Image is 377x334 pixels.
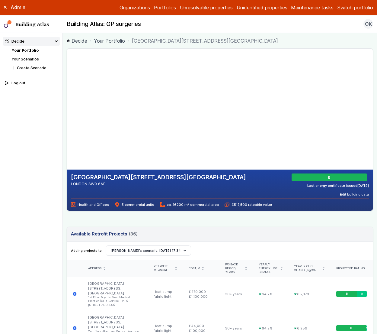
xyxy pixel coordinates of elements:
[363,19,373,29] button: OK
[71,202,109,207] span: Health and Offices
[88,296,142,307] li: 1st Floor Myatts Field Medical Practice [GEOGRAPHIC_DATA] [STREET_ADDRESS]
[5,38,24,44] div: Decide
[340,192,369,197] button: Edit building data
[291,4,334,11] a: Maintenance tasks
[225,263,243,274] span: Payback period, years
[3,37,60,46] summary: Decide
[154,4,176,11] a: Portfolios
[154,264,173,272] span: Retrofit measure
[307,183,369,188] div: Last energy certificate issued
[120,4,150,11] a: Organizations
[129,231,138,237] span: (36)
[67,37,87,44] a: Decide
[350,326,352,330] span: B
[71,248,102,253] span: Adding projects to
[357,183,369,188] time: [DATE]
[237,4,287,11] a: Unidentified properties
[180,4,233,11] a: Unresolvable properties
[336,267,367,271] div: Projected rating
[82,277,148,311] div: [GEOGRAPHIC_DATA][STREET_ADDRESS][GEOGRAPHIC_DATA]
[148,277,183,311] div: Heat pump fabric light
[10,63,60,72] button: Create Scenario
[11,57,39,61] a: Your Scenarios
[329,175,331,180] span: B
[225,202,272,207] span: £517,500 rateable value
[307,268,316,272] span: kgCO₂
[346,292,347,296] span: B
[219,277,253,311] div: 30+ years
[115,202,154,207] span: 5 commercial units
[361,292,363,296] span: A
[71,173,246,181] h2: [GEOGRAPHIC_DATA][STREET_ADDRESS][GEOGRAPHIC_DATA]
[132,37,278,44] span: [GEOGRAPHIC_DATA][STREET_ADDRESS][GEOGRAPHIC_DATA]
[94,37,125,44] a: Your Portfolio
[106,245,191,256] button: [PERSON_NAME]’s scenario; [DATE] 17:34
[337,4,373,11] button: Switch portfolio
[3,79,60,88] button: Log out
[253,277,288,311] div: 64.2%
[183,277,219,311] div: £470,000 – £1,100,000
[4,20,12,28] img: main-0bbd2752.svg
[366,326,367,330] span: A
[259,263,279,274] span: Yearly energy use change
[294,264,321,272] span: Yearly GHG change,
[71,181,246,187] address: LONDON SW9 6AF
[365,20,372,28] span: OK
[160,202,219,207] span: ca. 16200 m² commercial area
[288,277,330,311] div: 68,370
[71,231,138,237] h3: Available Retrofit Projects
[88,267,101,271] span: Address
[67,20,141,28] h2: Building Atlas: GP surgeries
[11,48,39,53] a: Your Portfolio
[189,267,200,271] span: Cost, £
